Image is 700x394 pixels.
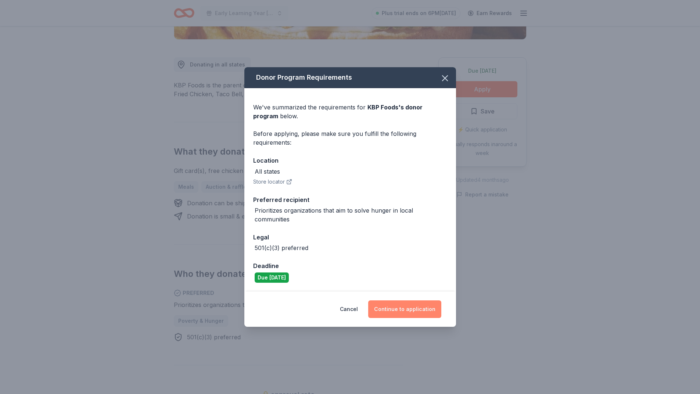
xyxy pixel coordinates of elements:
[255,243,308,252] div: 501(c)(3) preferred
[244,67,456,88] div: Donor Program Requirements
[255,167,280,176] div: All states
[255,206,447,224] div: Prioritizes organizations that aim to solve hunger in local communities
[253,232,447,242] div: Legal
[253,195,447,205] div: Preferred recipient
[253,177,292,186] button: Store locator
[253,129,447,147] div: Before applying, please make sure you fulfill the following requirements:
[253,156,447,165] div: Location
[340,300,358,318] button: Cancel
[255,272,289,283] div: Due [DATE]
[253,261,447,271] div: Deadline
[253,103,447,120] div: We've summarized the requirements for below.
[368,300,441,318] button: Continue to application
